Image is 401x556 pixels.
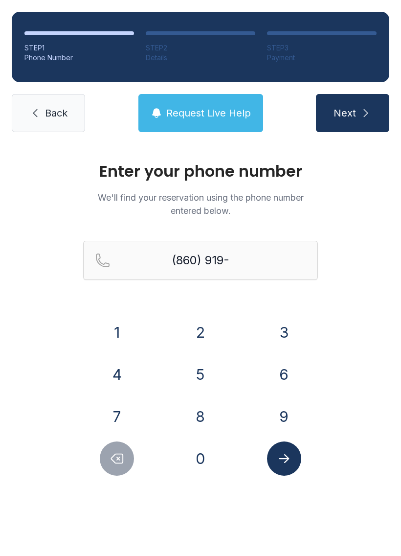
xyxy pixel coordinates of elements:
button: 3 [267,315,301,349]
button: 4 [100,357,134,392]
button: 1 [100,315,134,349]
div: Details [146,53,255,63]
input: Reservation phone number [83,241,318,280]
button: Delete number [100,441,134,476]
div: STEP 3 [267,43,377,53]
p: We'll find your reservation using the phone number entered below. [83,191,318,217]
span: Request Live Help [166,106,251,120]
button: 9 [267,399,301,434]
button: 2 [183,315,218,349]
button: 7 [100,399,134,434]
button: 0 [183,441,218,476]
div: STEP 1 [24,43,134,53]
div: Phone Number [24,53,134,63]
button: 5 [183,357,218,392]
span: Next [334,106,356,120]
span: Back [45,106,67,120]
button: Submit lookup form [267,441,301,476]
button: 8 [183,399,218,434]
div: STEP 2 [146,43,255,53]
div: Payment [267,53,377,63]
button: 6 [267,357,301,392]
h1: Enter your phone number [83,163,318,179]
